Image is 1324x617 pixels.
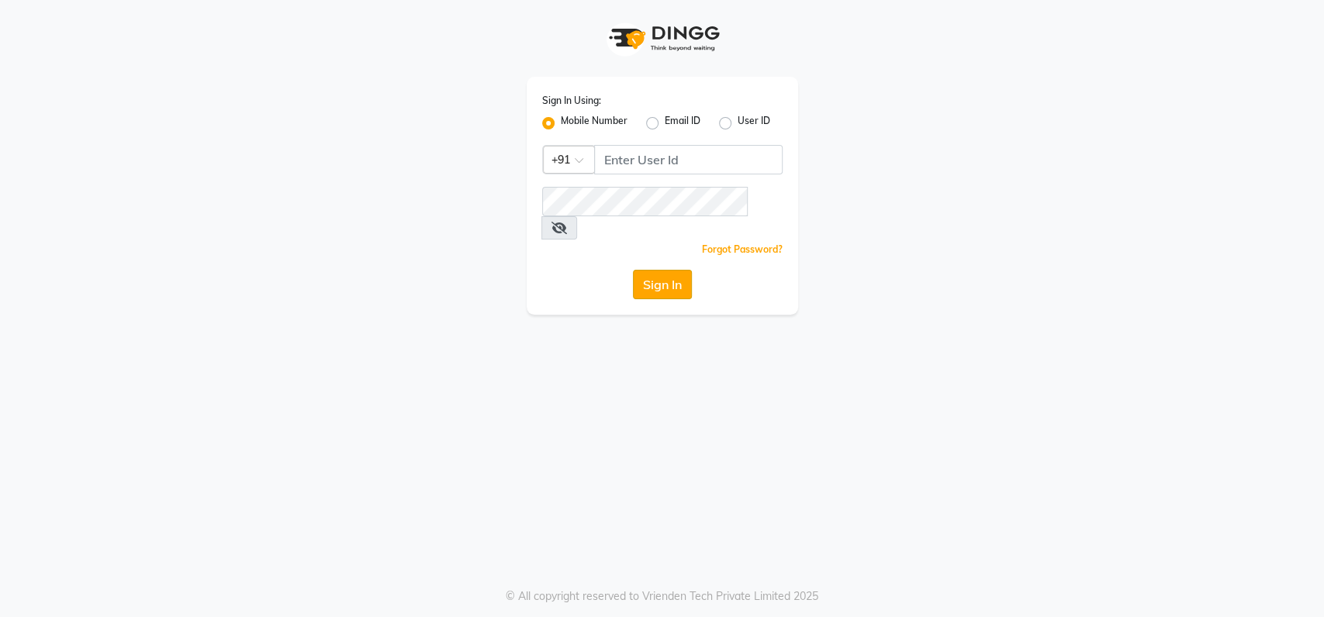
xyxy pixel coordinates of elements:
[600,16,724,61] img: logo1.svg
[633,270,692,299] button: Sign In
[561,114,627,133] label: Mobile Number
[702,243,783,255] a: Forgot Password?
[665,114,700,133] label: Email ID
[542,94,601,108] label: Sign In Using:
[594,145,783,174] input: Username
[542,187,748,216] input: Username
[738,114,770,133] label: User ID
